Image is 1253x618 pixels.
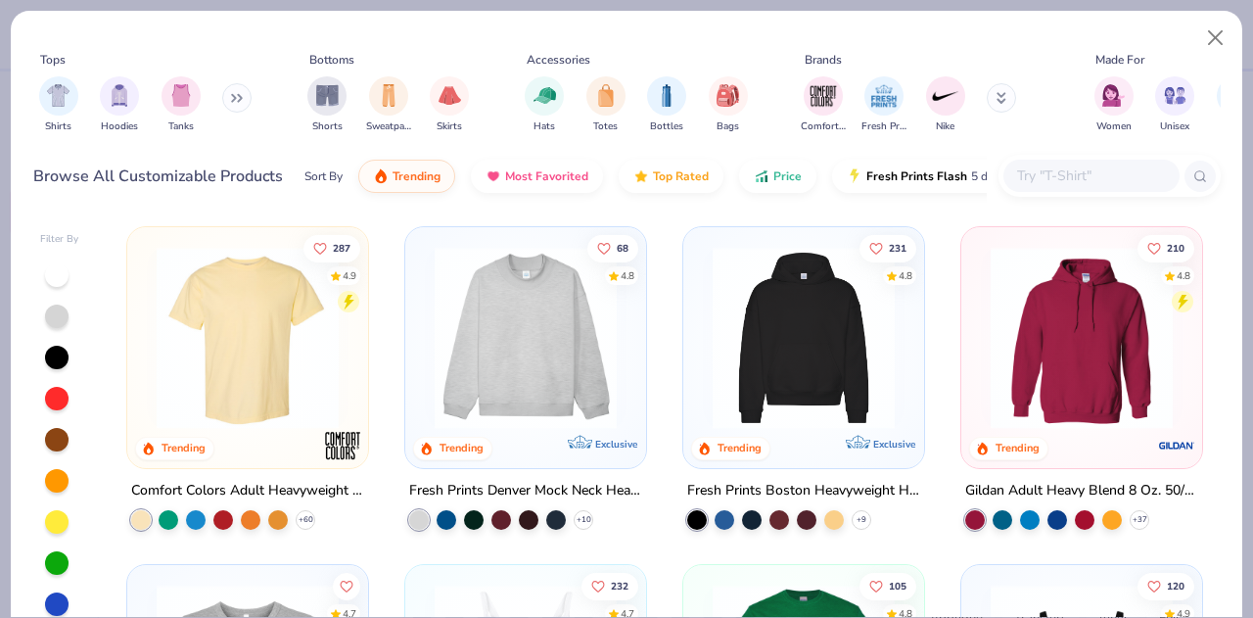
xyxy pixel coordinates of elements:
span: 68 [617,243,628,253]
button: filter button [430,76,469,134]
div: Browse All Customizable Products [33,165,283,188]
img: trending.gif [373,168,389,184]
button: filter button [100,76,139,134]
div: Fresh Prints Denver Mock Neck Heavyweight Sweatshirt [409,479,642,503]
img: 01756b78-01f6-4cc6-8d8a-3c30c1a0c8ac [981,247,1183,429]
img: Comfort Colors logo [323,426,362,465]
button: filter button [162,76,201,134]
span: Totes [593,119,618,134]
img: Comfort Colors Image [809,81,838,111]
button: Most Favorited [471,160,603,193]
span: Trending [393,168,441,184]
img: Hoodies Image [109,84,130,107]
span: Comfort Colors [801,119,846,134]
button: Like [859,572,916,599]
button: filter button [366,76,411,134]
div: filter for Shorts [307,76,347,134]
div: Made For [1095,51,1144,69]
img: Skirts Image [439,84,461,107]
button: Like [334,572,361,599]
div: filter for Tanks [162,76,201,134]
button: Like [581,572,638,599]
button: Like [304,234,361,261]
span: Sweatpants [366,119,411,134]
span: Price [773,168,802,184]
input: Try "T-Shirt" [1015,165,1166,187]
div: Sort By [304,167,343,185]
img: TopRated.gif [633,168,649,184]
div: Brands [805,51,842,69]
span: Top Rated [653,168,709,184]
div: filter for Unisex [1155,76,1194,134]
button: filter button [1155,76,1194,134]
span: 120 [1167,581,1184,591]
button: Fresh Prints Flash5 day delivery [832,160,1058,193]
span: Exclusive [595,438,637,451]
span: Hats [534,119,555,134]
img: Hats Image [534,84,556,107]
div: filter for Bottles [647,76,686,134]
div: Gildan Adult Heavy Blend 8 Oz. 50/50 Hooded Sweatshirt [965,479,1198,503]
img: Women Image [1102,84,1125,107]
div: filter for Skirts [430,76,469,134]
button: filter button [39,76,78,134]
span: Bottles [650,119,683,134]
img: most_fav.gif [486,168,501,184]
span: Fresh Prints [861,119,906,134]
div: 4.9 [344,268,357,283]
span: Shorts [312,119,343,134]
span: Women [1096,119,1132,134]
img: Shirts Image [47,84,70,107]
img: a90f7c54-8796-4cb2-9d6e-4e9644cfe0fe [626,247,828,429]
img: Sweatpants Image [378,84,399,107]
img: Shorts Image [316,84,339,107]
div: filter for Hoodies [100,76,139,134]
span: Unisex [1160,119,1189,134]
span: 232 [611,581,628,591]
span: Bags [717,119,739,134]
span: 210 [1167,243,1184,253]
div: filter for Totes [586,76,626,134]
span: Fresh Prints Flash [866,168,967,184]
img: Bags Image [717,84,738,107]
img: Tanks Image [170,84,192,107]
div: 4.8 [1177,268,1190,283]
button: Like [1137,572,1194,599]
button: Close [1197,20,1234,57]
div: Tops [40,51,66,69]
span: + 10 [577,514,591,526]
img: 91acfc32-fd48-4d6b-bdad-a4c1a30ac3fc [703,247,905,429]
div: filter for Sweatpants [366,76,411,134]
div: filter for Shirts [39,76,78,134]
img: Fresh Prints Image [869,81,899,111]
img: 029b8af0-80e6-406f-9fdc-fdf898547912 [147,247,348,429]
span: 5 day delivery [971,166,1044,188]
img: flash.gif [847,168,862,184]
span: Hoodies [101,119,138,134]
div: filter for Bags [709,76,748,134]
div: Filter By [40,232,79,247]
img: Bottles Image [656,84,677,107]
img: d4a37e75-5f2b-4aef-9a6e-23330c63bbc0 [904,247,1105,429]
button: filter button [801,76,846,134]
span: Shirts [45,119,71,134]
button: Top Rated [619,160,723,193]
div: filter for Comfort Colors [801,76,846,134]
img: Totes Image [595,84,617,107]
div: filter for Hats [525,76,564,134]
span: + 9 [857,514,866,526]
div: Accessories [527,51,590,69]
div: Bottoms [309,51,354,69]
span: 231 [889,243,906,253]
button: Trending [358,160,455,193]
img: Gildan logo [1156,426,1195,465]
button: filter button [926,76,965,134]
div: Comfort Colors Adult Heavyweight T-Shirt [131,479,364,503]
div: 4.8 [621,268,634,283]
button: filter button [861,76,906,134]
div: 4.8 [899,268,912,283]
button: Like [587,234,638,261]
button: filter button [1094,76,1134,134]
button: filter button [525,76,564,134]
span: Tanks [168,119,194,134]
